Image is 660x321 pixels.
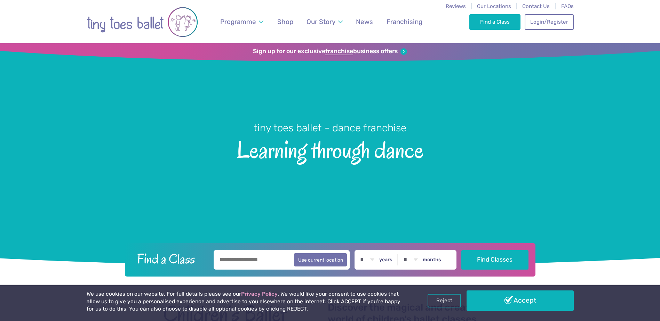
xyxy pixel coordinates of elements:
[428,294,461,307] a: Reject
[561,3,574,9] a: FAQs
[254,122,406,134] small: tiny toes ballet - dance franchise
[387,18,422,26] span: Franchising
[307,18,335,26] span: Our Story
[294,253,347,266] button: Use current location
[87,5,198,40] img: tiny toes ballet
[423,257,441,263] label: months
[87,290,403,313] p: We use cookies on our website. For full details please see our . We would like your consent to us...
[356,18,373,26] span: News
[132,250,209,267] h2: Find a Class
[353,14,376,30] a: News
[220,18,256,26] span: Programme
[277,18,293,26] span: Shop
[446,3,466,9] a: Reviews
[525,14,573,30] a: Login/Register
[461,250,528,270] button: Find Classes
[522,3,550,9] a: Contact Us
[303,14,346,30] a: Our Story
[467,290,574,311] a: Accept
[241,291,278,297] a: Privacy Policy
[379,257,392,263] label: years
[383,14,426,30] a: Franchising
[217,14,267,30] a: Programme
[253,48,407,55] a: Sign up for our exclusivefranchisebusiness offers
[12,135,648,163] span: Learning through dance
[477,3,511,9] a: Our Locations
[274,14,296,30] a: Shop
[325,48,353,55] strong: franchise
[469,14,520,30] a: Find a Class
